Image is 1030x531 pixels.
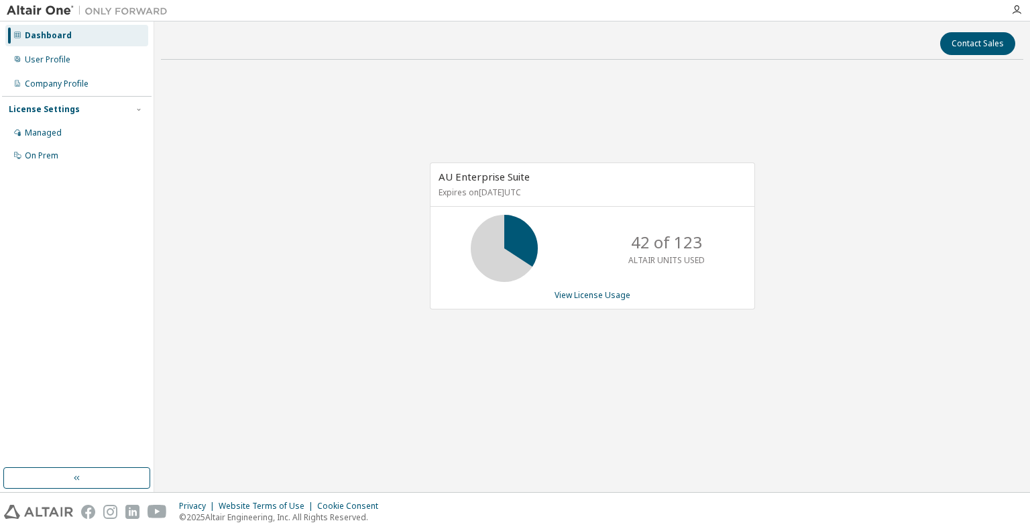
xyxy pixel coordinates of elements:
[148,505,167,519] img: youtube.svg
[25,128,62,138] div: Managed
[631,231,702,254] p: 42 of 123
[628,254,705,266] p: ALTAIR UNITS USED
[555,289,630,301] a: View License Usage
[4,505,73,519] img: altair_logo.svg
[9,104,80,115] div: License Settings
[439,170,530,183] span: AU Enterprise Suite
[25,30,72,41] div: Dashboard
[317,501,386,512] div: Cookie Consent
[219,501,317,512] div: Website Terms of Use
[125,505,139,519] img: linkedin.svg
[25,150,58,161] div: On Prem
[179,512,386,523] p: © 2025 Altair Engineering, Inc. All Rights Reserved.
[179,501,219,512] div: Privacy
[7,4,174,17] img: Altair One
[439,187,743,198] p: Expires on [DATE] UTC
[25,79,89,89] div: Company Profile
[81,505,95,519] img: facebook.svg
[940,32,1015,55] button: Contact Sales
[25,54,70,65] div: User Profile
[103,505,117,519] img: instagram.svg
